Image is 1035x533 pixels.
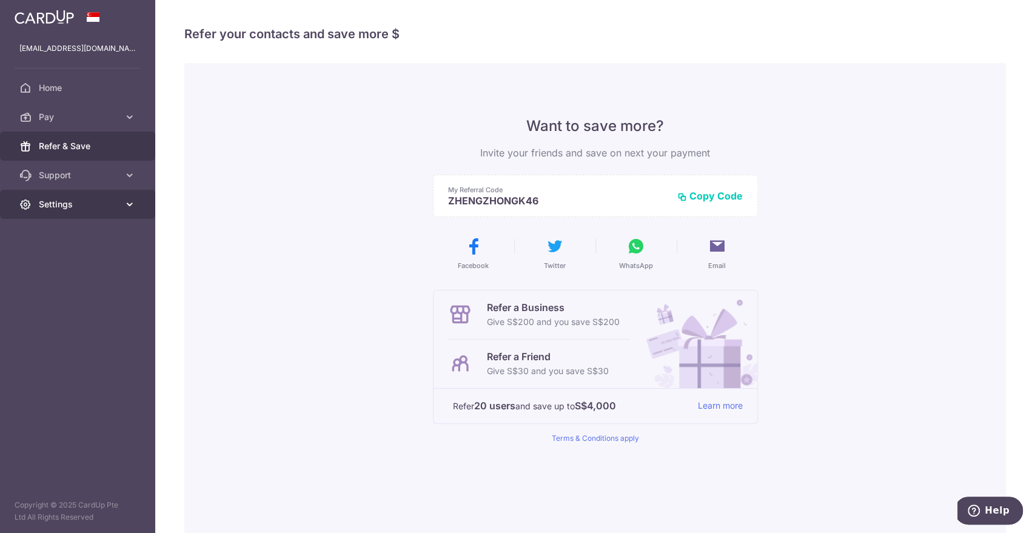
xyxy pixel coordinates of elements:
[682,236,753,270] button: Email
[433,146,758,160] p: Invite your friends and save on next your payment
[619,261,653,270] span: WhatsApp
[15,10,74,24] img: CardUp
[635,290,757,388] img: Refer
[957,497,1023,527] iframe: Opens a widget where you can find more information
[487,349,609,364] p: Refer a Friend
[519,236,591,270] button: Twitter
[39,140,119,152] span: Refer & Save
[708,261,726,270] span: Email
[544,261,566,270] span: Twitter
[698,398,743,414] a: Learn more
[487,364,609,378] p: Give S$30 and you save S$30
[458,261,489,270] span: Facebook
[600,236,672,270] button: WhatsApp
[433,116,758,136] p: Want to save more?
[438,236,509,270] button: Facebook
[487,300,620,315] p: Refer a Business
[39,82,119,94] span: Home
[677,190,743,202] button: Copy Code
[448,195,668,207] p: ZHENGZHONGK46
[474,398,515,413] strong: 20 users
[27,8,52,19] span: Help
[487,315,620,329] p: Give S$200 and you save S$200
[184,24,1006,44] h4: Refer your contacts and save more $
[453,398,688,414] p: Refer and save up to
[552,434,639,443] a: Terms & Conditions apply
[39,169,119,181] span: Support
[39,198,119,210] span: Settings
[575,398,616,413] strong: S$4,000
[448,185,668,195] p: My Referral Code
[19,42,136,55] p: [EMAIL_ADDRESS][DOMAIN_NAME]
[39,111,119,123] span: Pay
